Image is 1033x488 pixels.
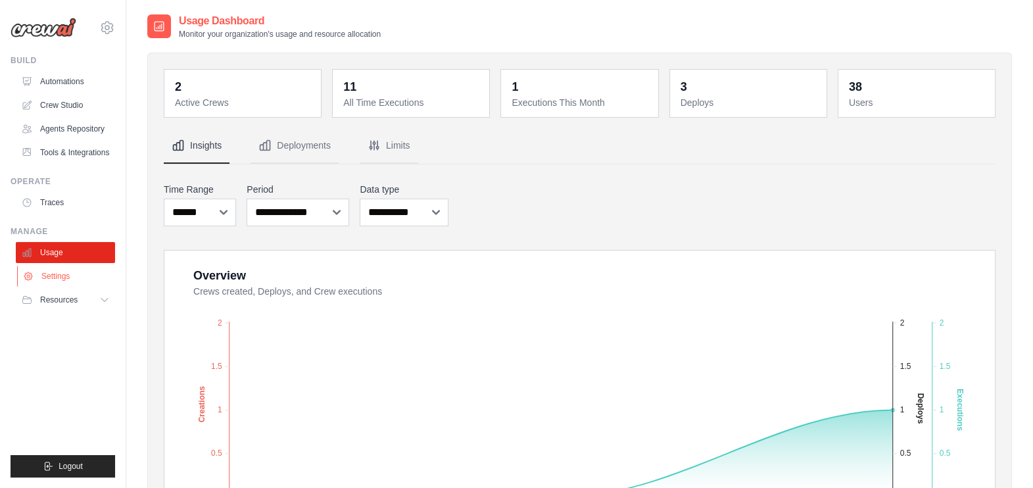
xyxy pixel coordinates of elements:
text: Executions [955,389,965,431]
tspan: 0.5 [940,449,951,458]
tspan: 1.5 [211,362,222,371]
a: Usage [16,242,115,263]
span: Resources [40,295,78,305]
div: 2 [175,78,181,96]
dt: Active Crews [175,96,313,109]
dt: Users [849,96,987,109]
h2: Usage Dashboard [179,13,381,29]
div: 3 [681,78,687,96]
tspan: 0.5 [211,449,222,458]
tspan: 0.5 [900,449,911,458]
a: Settings [17,266,116,287]
dt: Executions This Month [512,96,650,109]
div: Operate [11,176,115,187]
text: Creations [197,385,206,422]
div: Build [11,55,115,66]
a: Automations [16,71,115,92]
button: Deployments [251,128,339,164]
div: Overview [193,266,246,285]
tspan: 1 [900,405,905,414]
button: Resources [16,289,115,310]
p: Monitor your organization's usage and resource allocation [179,29,381,39]
tspan: 1 [218,405,222,414]
dt: Deploys [681,96,819,109]
a: Tools & Integrations [16,142,115,163]
dt: Crews created, Deploys, and Crew executions [193,285,979,298]
div: 11 [343,78,356,96]
button: Limits [360,128,418,164]
dt: All Time Executions [343,96,481,109]
div: 38 [849,78,862,96]
a: Agents Repository [16,118,115,139]
a: Traces [16,192,115,213]
tspan: 1 [940,405,944,414]
tspan: 2 [900,318,905,327]
div: 1 [512,78,518,96]
label: Period [247,183,349,196]
button: Insights [164,128,229,164]
a: Crew Studio [16,95,115,116]
tspan: 2 [218,318,222,327]
img: Logo [11,18,76,37]
text: Deploys [915,393,925,424]
span: Logout [59,461,83,472]
nav: Tabs [164,128,996,164]
button: Logout [11,455,115,477]
tspan: 2 [940,318,944,327]
div: Manage [11,226,115,237]
tspan: 1.5 [900,362,911,371]
label: Data type [360,183,448,196]
label: Time Range [164,183,236,196]
tspan: 1.5 [940,362,951,371]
